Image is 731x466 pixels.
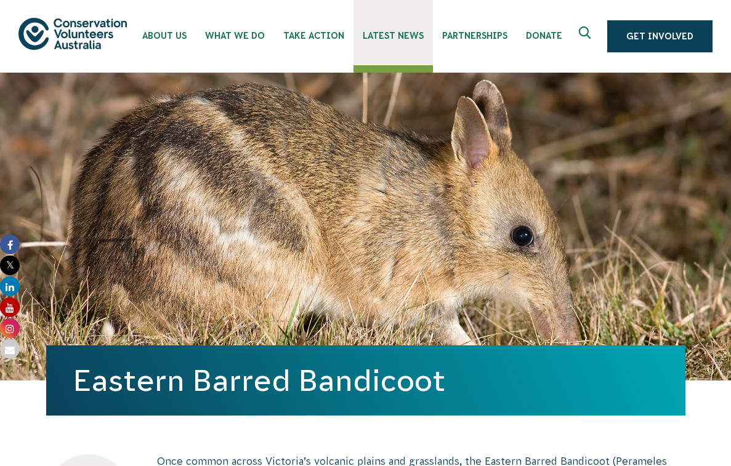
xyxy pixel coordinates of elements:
[142,31,187,41] span: About Us
[607,20,713,52] a: Get Involved
[18,18,127,49] img: logo.svg
[283,31,344,41] span: Take Action
[205,31,265,41] span: What We Do
[73,364,658,397] h1: Eastern Barred Bandicoot
[571,22,601,51] button: Expand search box Close search box
[579,26,594,46] span: Expand search box
[442,31,507,41] span: Partnerships
[526,31,562,41] span: Donate
[363,31,424,41] span: Latest News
